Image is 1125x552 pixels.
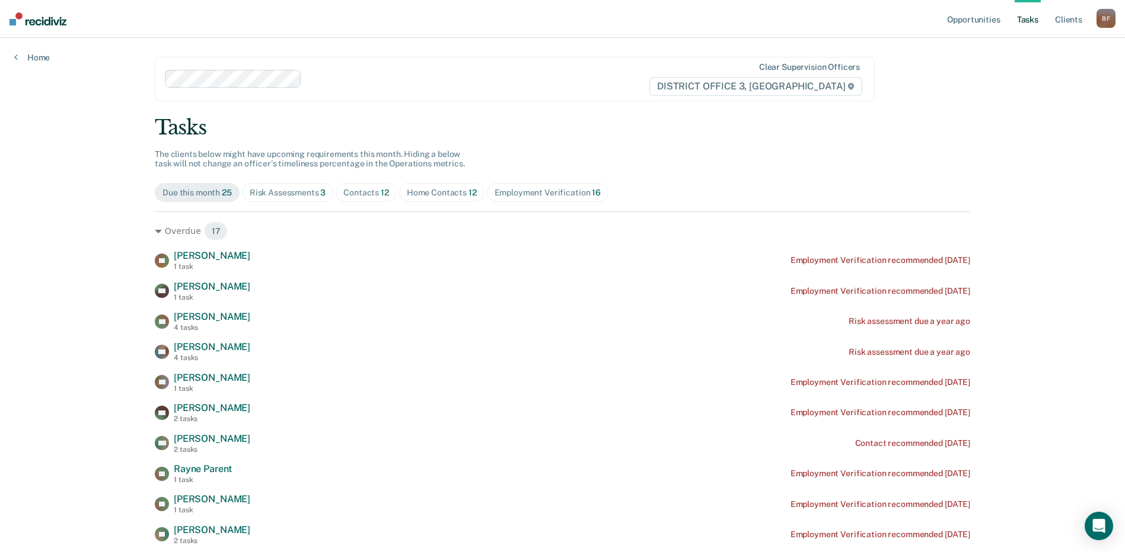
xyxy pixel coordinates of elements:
span: 12 [381,188,389,197]
a: Home [14,52,50,63]
div: Contact recommended [DATE] [855,438,970,448]
div: Risk Assessments [250,188,326,198]
span: The clients below might have upcoming requirements this month. Hiding a below task will not chang... [155,149,465,169]
div: 1 task [174,506,250,514]
div: Employment Verification recommended [DATE] [791,407,970,418]
div: Employment Verification recommended [DATE] [791,529,970,540]
div: 4 tasks [174,354,250,362]
div: 1 task [174,384,250,393]
div: Employment Verification recommended [DATE] [791,286,970,296]
div: 1 task [174,293,250,301]
div: Employment Verification recommended [DATE] [791,468,970,479]
span: [PERSON_NAME] [174,281,250,292]
span: [PERSON_NAME] [174,524,250,535]
span: [PERSON_NAME] [174,433,250,444]
div: Tasks [155,115,970,140]
img: Recidiviz [9,12,66,25]
div: B F [1097,9,1116,28]
div: Employment Verification recommended [DATE] [791,499,970,509]
div: Due this month [162,188,232,198]
span: 25 [222,188,232,197]
span: 3 [320,188,326,197]
div: 1 task [174,476,232,484]
span: [PERSON_NAME] [174,250,250,261]
div: Clear supervision officers [759,62,860,72]
div: 2 tasks [174,415,250,423]
div: Contacts [343,188,389,198]
span: 12 [469,188,477,197]
div: Home Contacts [407,188,477,198]
div: Employment Verification [495,188,601,198]
span: 16 [592,188,601,197]
div: 2 tasks [174,537,250,545]
div: Employment Verification recommended [DATE] [791,377,970,387]
span: DISTRICT OFFICE 3, [GEOGRAPHIC_DATA] [649,77,862,96]
div: Risk assessment due a year ago [849,316,970,326]
div: Overdue 17 [155,222,970,240]
span: Rayne Parent [174,463,232,474]
div: Employment Verification recommended [DATE] [791,255,970,265]
span: 17 [204,222,228,240]
span: [PERSON_NAME] [174,311,250,322]
span: [PERSON_NAME] [174,493,250,505]
div: Open Intercom Messenger [1085,512,1113,540]
div: Risk assessment due a year ago [849,347,970,357]
div: 1 task [174,262,250,271]
span: [PERSON_NAME] [174,372,250,383]
span: [PERSON_NAME] [174,402,250,413]
button: BF [1097,9,1116,28]
span: [PERSON_NAME] [174,341,250,352]
div: 4 tasks [174,323,250,332]
div: 2 tasks [174,445,250,454]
